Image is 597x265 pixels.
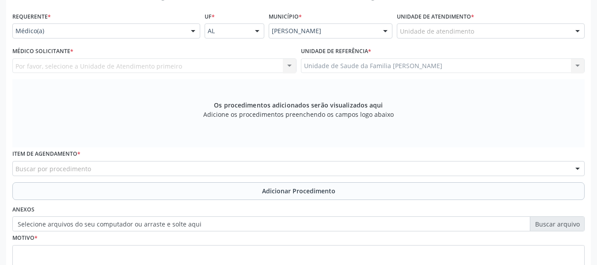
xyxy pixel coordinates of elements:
[269,10,302,23] label: Município
[12,182,585,200] button: Adicionar Procedimento
[12,147,80,161] label: Item de agendamento
[15,27,182,35] span: Médico(a)
[12,203,34,217] label: Anexos
[205,10,215,23] label: UF
[12,45,73,58] label: Médico Solicitante
[208,27,246,35] span: AL
[272,27,374,35] span: [PERSON_NAME]
[400,27,474,36] span: Unidade de atendimento
[397,10,474,23] label: Unidade de atendimento
[203,110,394,119] span: Adicione os procedimentos preenchendo os campos logo abaixo
[214,100,383,110] span: Os procedimentos adicionados serão visualizados aqui
[12,10,51,23] label: Requerente
[15,164,91,173] span: Buscar por procedimento
[301,45,371,58] label: Unidade de referência
[262,186,335,196] span: Adicionar Procedimento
